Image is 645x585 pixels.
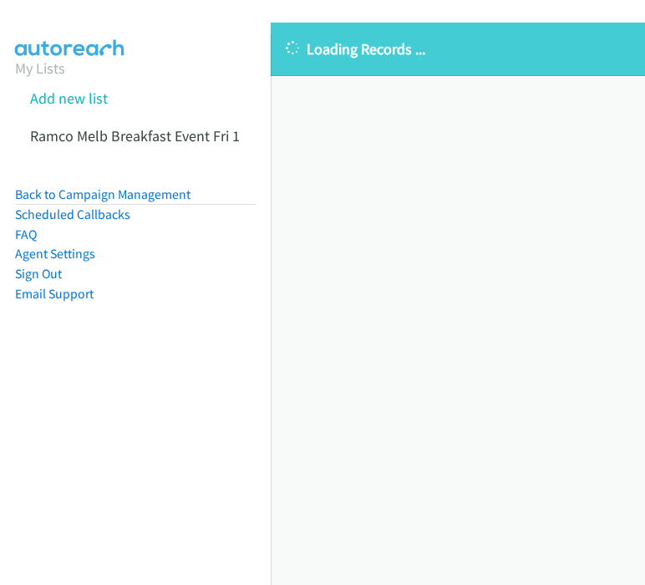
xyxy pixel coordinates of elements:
a: FAQ [15,226,37,242]
a: Ramco Melb Breakfast Event Fri 1 [30,126,240,145]
a: Email Support [15,286,94,302]
p: Loading Records ... [286,38,630,60]
a: Agent Settings [15,246,95,262]
a: Add new list [30,89,108,108]
a: Sign Out [15,266,62,282]
a: My Lists [15,58,65,78]
a: Scheduled Callbacks [15,206,130,222]
a: Back to Campaign Management [15,186,190,202]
